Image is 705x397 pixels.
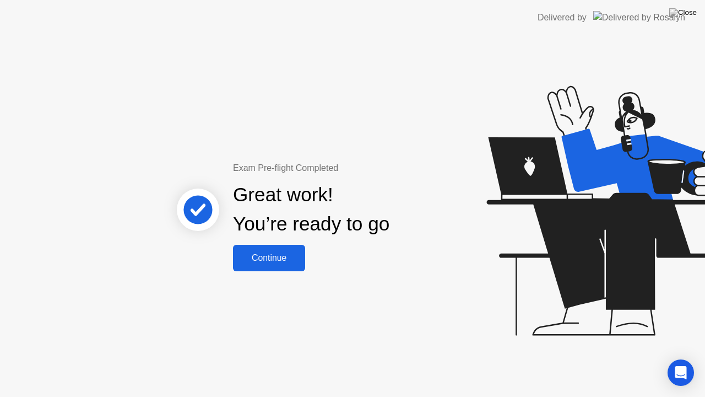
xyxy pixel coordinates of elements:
img: Close [669,8,697,17]
div: Continue [236,253,302,263]
div: Delivered by [538,11,587,24]
div: Exam Pre-flight Completed [233,162,460,175]
div: Great work! You’re ready to go [233,180,389,239]
button: Continue [233,245,305,271]
div: Open Intercom Messenger [668,360,694,386]
img: Delivered by Rosalyn [593,11,685,24]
